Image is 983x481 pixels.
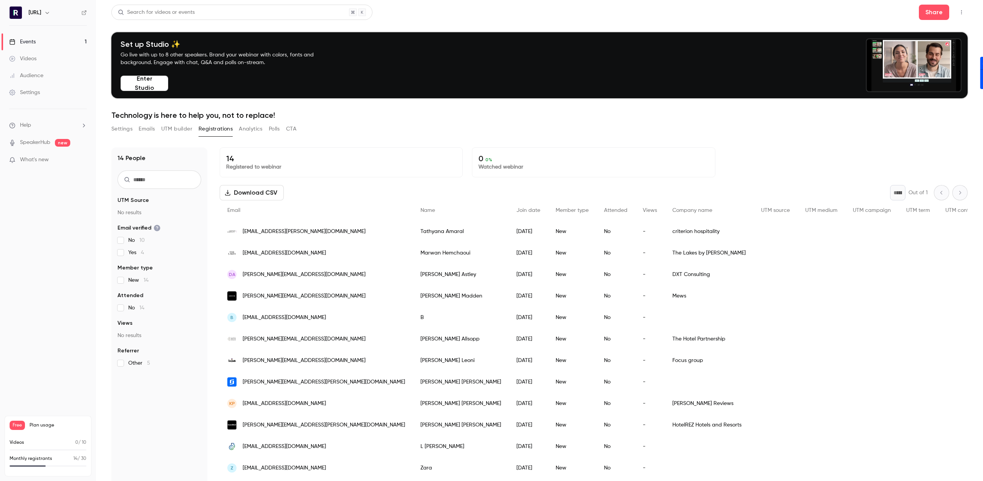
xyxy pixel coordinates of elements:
[516,208,540,213] span: Join date
[230,464,233,471] span: Z
[227,208,240,213] span: Email
[635,285,665,307] div: -
[596,328,635,350] div: No
[128,304,144,312] span: No
[269,123,280,135] button: Polls
[413,457,509,479] div: Zara
[128,359,150,367] span: Other
[227,377,237,387] img: siteminder.com
[139,238,145,243] span: 10
[509,264,548,285] div: [DATE]
[139,123,155,135] button: Emails
[413,350,509,371] div: [PERSON_NAME] Leoni
[20,139,50,147] a: SpeakerHub
[243,271,366,279] span: [PERSON_NAME][EMAIL_ADDRESS][DOMAIN_NAME]
[635,328,665,350] div: -
[413,264,509,285] div: [PERSON_NAME] Astley
[485,157,492,162] span: 0 %
[9,89,40,96] div: Settings
[243,421,405,429] span: [PERSON_NAME][EMAIL_ADDRESS][PERSON_NAME][DOMAIN_NAME]
[227,291,237,301] img: mews.com
[596,414,635,436] div: No
[548,436,596,457] div: New
[117,154,146,163] h1: 14 People
[147,360,150,366] span: 5
[420,208,435,213] span: Name
[243,228,366,236] span: [EMAIL_ADDRESS][PERSON_NAME][DOMAIN_NAME]
[548,242,596,264] div: New
[117,224,161,232] span: Email verified
[665,350,753,371] div: Focus group
[635,436,665,457] div: -
[286,123,296,135] button: CTA
[55,139,70,147] span: new
[805,208,837,213] span: UTM medium
[919,5,949,20] button: Share
[548,285,596,307] div: New
[139,305,144,311] span: 14
[117,319,132,327] span: Views
[243,314,326,322] span: [EMAIL_ADDRESS][DOMAIN_NAME]
[227,248,237,258] img: thelakesbyyoo.com
[635,307,665,328] div: -
[548,328,596,350] div: New
[413,393,509,414] div: [PERSON_NAME] [PERSON_NAME]
[117,347,139,355] span: Referrer
[199,123,233,135] button: Registrations
[665,393,753,414] div: [PERSON_NAME] Reviews
[9,38,36,46] div: Events
[853,208,891,213] span: UTM campaign
[548,457,596,479] div: New
[243,249,326,257] span: [EMAIL_ADDRESS][DOMAIN_NAME]
[665,221,753,242] div: criterion hospitality
[75,439,86,446] p: / 10
[10,455,52,462] p: Monthly registrants
[413,221,509,242] div: Tathyana Amaral
[20,121,31,129] span: Help
[227,442,237,451] img: bcghospitality.com
[227,420,237,430] img: hotelrez.com
[665,285,753,307] div: Mews
[243,357,366,365] span: [PERSON_NAME][EMAIL_ADDRESS][DOMAIN_NAME]
[229,400,235,407] span: KP
[413,436,509,457] div: L [PERSON_NAME]
[227,227,237,236] img: criterionhospitality.com
[509,285,548,307] div: [DATE]
[128,236,145,244] span: No
[121,40,332,49] h4: Set up Studio ✨
[761,208,790,213] span: UTM source
[548,264,596,285] div: New
[243,400,326,408] span: [EMAIL_ADDRESS][DOMAIN_NAME]
[220,185,284,200] button: Download CSV
[635,242,665,264] div: -
[665,242,753,264] div: The Lakes by [PERSON_NAME]
[665,414,753,436] div: HotelREZ Hotels and Resorts
[413,328,509,350] div: [PERSON_NAME] Allsopp
[509,436,548,457] div: [DATE]
[604,208,627,213] span: Attended
[509,350,548,371] div: [DATE]
[596,307,635,328] div: No
[548,393,596,414] div: New
[128,276,149,284] span: New
[413,285,509,307] div: [PERSON_NAME] Madden
[478,163,708,171] p: Watched webinar
[635,457,665,479] div: -
[665,264,753,285] div: DXT Consulting
[111,111,968,120] h1: Technology is here to help you, not to replace!
[28,9,41,17] h6: [URL]
[118,8,195,17] div: Search for videos or events
[243,464,326,472] span: [EMAIL_ADDRESS][DOMAIN_NAME]
[478,154,708,163] p: 0
[9,121,87,129] li: help-dropdown-opener
[556,208,589,213] span: Member type
[548,414,596,436] div: New
[906,208,930,213] span: UTM term
[596,242,635,264] div: No
[73,456,78,461] span: 14
[596,371,635,393] div: No
[945,208,977,213] span: UTM content
[635,264,665,285] div: -
[596,393,635,414] div: No
[509,242,548,264] div: [DATE]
